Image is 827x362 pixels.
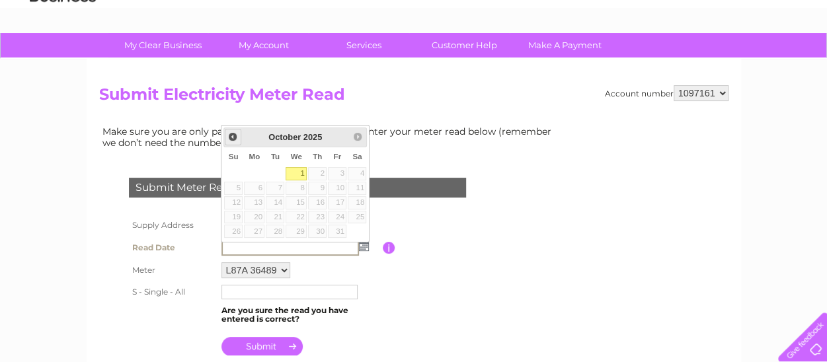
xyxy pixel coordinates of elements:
[268,132,301,142] span: October
[578,7,669,23] a: 0333 014 3131
[605,85,729,101] div: Account number
[359,240,369,251] img: ...
[126,281,218,303] th: S - Single - All
[102,7,727,64] div: Clear Business is a trading name of Verastar Limited (registered in [GEOGRAPHIC_DATA] No. 3667643...
[99,85,729,110] h2: Submit Electricity Meter Read
[229,153,239,161] span: Sunday
[221,337,303,355] input: Submit
[227,131,238,142] span: Prev
[286,167,307,180] a: 1
[225,129,241,145] a: Prev
[333,153,341,161] span: Friday
[291,153,302,161] span: Wednesday
[739,56,771,66] a: Contact
[249,153,260,161] span: Monday
[108,33,217,57] a: My Clear Business
[271,153,280,161] span: Tuesday
[510,33,619,57] a: Make A Payment
[383,242,395,254] input: Information
[218,303,383,328] td: Are you sure the read you have entered is correct?
[129,178,466,198] div: Submit Meter Read
[627,56,656,66] a: Energy
[313,153,322,161] span: Thursday
[99,123,562,151] td: Make sure you are only paying for what you use. Simply enter your meter read below (remember we d...
[29,34,97,75] img: logo.png
[594,56,619,66] a: Water
[664,56,704,66] a: Telecoms
[309,33,418,57] a: Services
[303,132,322,142] span: 2025
[410,33,519,57] a: Customer Help
[126,214,218,236] th: Supply Address
[126,236,218,259] th: Read Date
[783,56,814,66] a: Log out
[352,153,362,161] span: Saturday
[126,259,218,281] th: Meter
[209,33,318,57] a: My Account
[712,56,731,66] a: Blog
